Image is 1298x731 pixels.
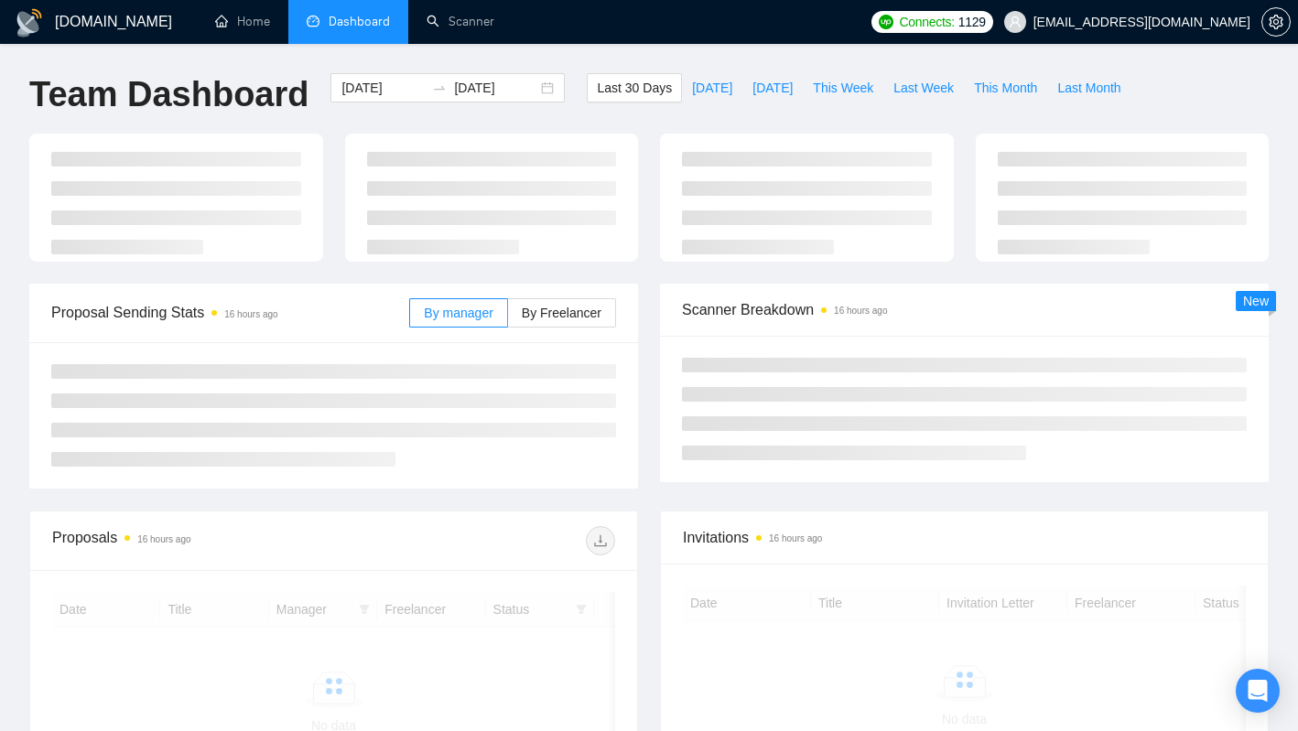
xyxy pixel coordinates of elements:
[682,73,742,102] button: [DATE]
[307,15,319,27] span: dashboard
[769,533,822,543] time: 16 hours ago
[587,73,682,102] button: Last 30 Days
[522,306,601,320] span: By Freelancer
[1009,16,1022,28] span: user
[432,81,447,95] span: swap-right
[964,73,1047,102] button: This Month
[883,73,964,102] button: Last Week
[52,526,334,555] div: Proposals
[1047,73,1130,102] button: Last Month
[224,309,277,319] time: 16 hours ago
[1261,15,1291,29] a: setting
[893,78,954,98] span: Last Week
[683,526,1246,549] span: Invitations
[15,8,44,38] img: logo
[752,78,793,98] span: [DATE]
[803,73,883,102] button: This Week
[974,78,1037,98] span: This Month
[29,73,308,116] h1: Team Dashboard
[1261,7,1291,37] button: setting
[958,12,986,32] span: 1129
[597,78,672,98] span: Last 30 Days
[1057,78,1120,98] span: Last Month
[432,81,447,95] span: to
[51,301,409,324] span: Proposal Sending Stats
[1262,15,1290,29] span: setting
[424,306,492,320] span: By manager
[1236,669,1280,713] div: Open Intercom Messenger
[454,78,537,98] input: End date
[899,12,954,32] span: Connects:
[1243,294,1269,308] span: New
[742,73,803,102] button: [DATE]
[215,14,270,29] a: homeHome
[137,534,190,544] time: 16 hours ago
[329,14,390,29] span: Dashboard
[813,78,873,98] span: This Week
[834,306,887,316] time: 16 hours ago
[341,78,425,98] input: Start date
[692,78,732,98] span: [DATE]
[427,14,494,29] a: searchScanner
[879,15,893,29] img: upwork-logo.png
[682,298,1247,321] span: Scanner Breakdown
